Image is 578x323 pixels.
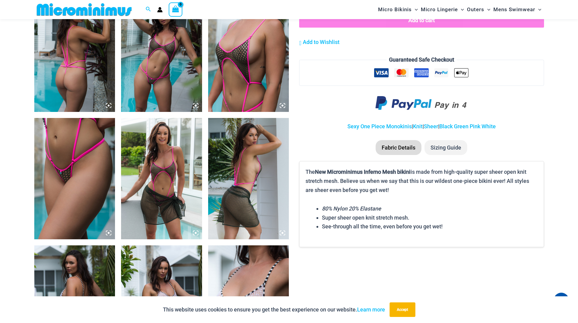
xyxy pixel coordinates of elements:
[357,306,385,313] a: Learn more
[458,2,464,17] span: Menu Toggle
[157,7,163,12] a: Account icon link
[299,13,544,28] button: Add to cart
[121,118,202,239] img: Inferno Mesh Olive Fuchsia 8561 One Piece St Martin Khaki 5996 Sarong
[484,2,490,17] span: Menu Toggle
[535,2,541,17] span: Menu Toggle
[376,1,544,18] nav: Site Navigation
[482,123,496,130] a: White
[299,38,340,47] a: Add to Wishlist
[322,213,537,222] li: Super sheer open knit stretch mesh.
[390,302,415,317] button: Accept
[322,205,381,212] em: 80% Nylon 20% Elastane
[424,140,467,155] li: Sizing Guide
[465,2,492,17] a: OutersMenu ToggleMenu Toggle
[376,140,421,155] li: Fabric Details
[439,123,453,130] a: Black
[169,2,183,16] a: View Shopping Cart, empty
[34,118,115,239] img: Inferno Mesh Olive Fuchsia 8561 One Piece
[299,122,544,131] p: | | |
[387,55,457,64] legend: Guaranteed Safe Checkout
[493,2,535,17] span: Mens Swimwear
[421,2,458,17] span: Micro Lingerie
[377,2,419,17] a: Micro BikinisMenu ToggleMenu Toggle
[315,169,411,175] b: New Microminimus Inferno Mesh bikini
[306,167,537,194] p: The is made from high-quality super sheer open knit stretch mesh. Believe us when we say that thi...
[470,123,480,130] a: Pink
[454,123,468,130] a: Green
[413,123,423,130] a: Knit
[322,222,537,231] li: See-through all the time, even before you get wet!
[34,3,134,16] img: MM SHOP LOGO FLAT
[163,305,385,314] p: This website uses cookies to ensure you get the best experience on our website.
[467,2,484,17] span: Outers
[208,118,289,239] img: Inferno Mesh Olive Fuchsia 8561 One Piece St Martin Khaki 5996 Sarong
[378,2,412,17] span: Micro Bikinis
[146,6,151,13] a: Search icon link
[303,39,340,45] span: Add to Wishlist
[424,123,438,130] a: Sheer
[412,2,418,17] span: Menu Toggle
[347,123,412,130] a: Sexy One Piece Monokinis
[492,2,543,17] a: Mens SwimwearMenu ToggleMenu Toggle
[419,2,465,17] a: Micro LingerieMenu ToggleMenu Toggle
